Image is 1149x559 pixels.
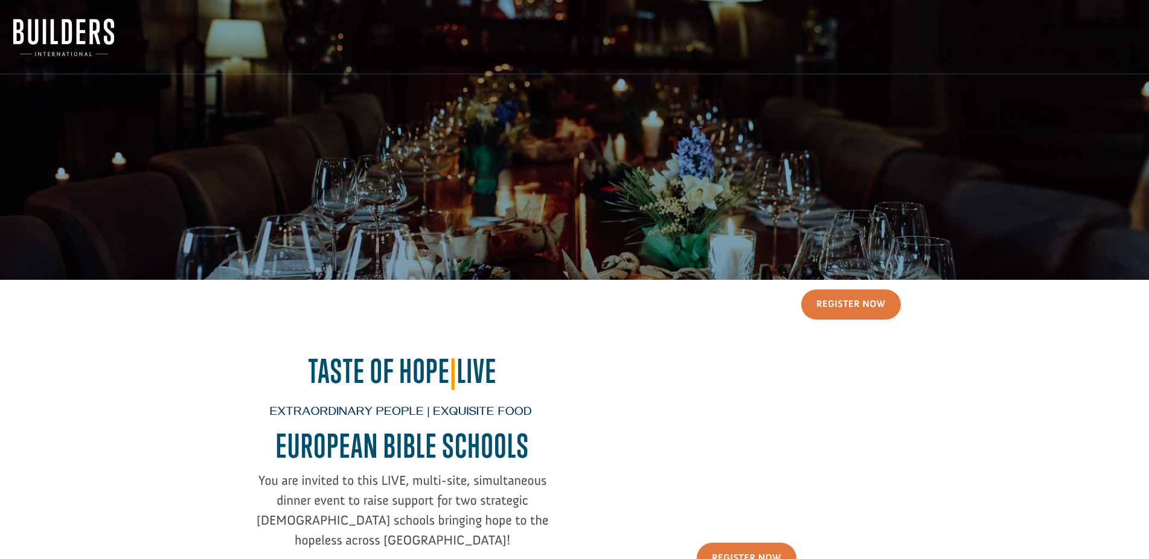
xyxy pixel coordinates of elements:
span: | [450,352,456,390]
iframe: Taste of Hope European Bible Schools - Sizzle Invite Video [592,352,900,525]
span: Extraordinary People | Exquisite Food [270,406,532,421]
h2: EUROPEAN BIBLE SCHOOL [249,427,557,471]
span: You are invited to this LIVE, multi-site, simultaneous dinner event to raise support for two stra... [257,472,549,548]
a: Register Now [801,289,901,320]
h2: Taste of Hope Live [249,352,557,396]
span: S [517,426,530,465]
img: Builders International [13,19,114,56]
